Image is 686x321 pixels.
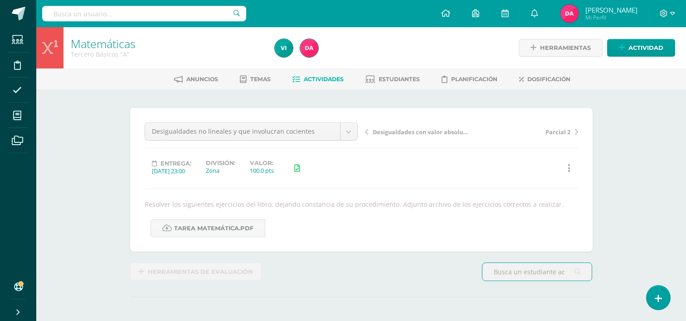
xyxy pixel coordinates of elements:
a: Anuncios [174,72,218,87]
span: Planificación [451,76,497,83]
img: 0d1c13a784e50cea1b92786e6af8f399.png [300,39,318,57]
span: Entrega: [161,160,191,167]
a: Desigualdades no lineales y que involucran cocientes [145,123,357,140]
span: Mi Perfil [585,14,637,21]
span: Herramientas de evaluación [148,263,253,280]
a: Matemáticas [71,36,136,51]
input: Busca un estudiante aquí... [482,263,592,281]
span: Temas [250,76,271,83]
a: Planificación [442,72,497,87]
span: Actividad [628,39,663,56]
span: [PERSON_NAME] [585,5,637,15]
a: Actividad [607,39,675,57]
a: Temas [240,72,271,87]
a: Dosificación [519,72,570,87]
a: Tarea Matemática.pdf [151,219,265,237]
a: Actividades [292,72,344,87]
img: c0ce1b3350cacf3227db14f927d4c0cc.png [275,39,293,57]
label: División: [206,160,235,166]
span: Dosificación [527,76,570,83]
img: 0d1c13a784e50cea1b92786e6af8f399.png [560,5,579,23]
span: Estudiantes [379,76,420,83]
a: Estudiantes [365,72,420,87]
span: Desigualdades con valor absoluto [373,128,469,136]
div: Zona [206,166,235,175]
span: Anuncios [186,76,218,83]
input: Busca un usuario... [42,6,246,21]
span: Desigualdades no lineales y que involucran cocientes [152,123,333,140]
div: [DATE] 23:00 [152,167,191,175]
a: Herramientas [519,39,603,57]
span: Parcial 2 [545,128,570,136]
span: Herramientas [540,39,591,56]
a: Desigualdades con valor absoluto [365,127,472,136]
span: Actividades [304,76,344,83]
div: Resolver los siguientes ejercicios del libro, dejando constancia de su procedimiento. Adjunto arc... [141,200,582,209]
div: 100.0 pts [250,166,274,175]
div: Tercero Básicos 'A' [71,50,264,58]
label: Valor: [250,160,274,166]
h1: Matemáticas [71,37,264,50]
a: Parcial 2 [472,127,578,136]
